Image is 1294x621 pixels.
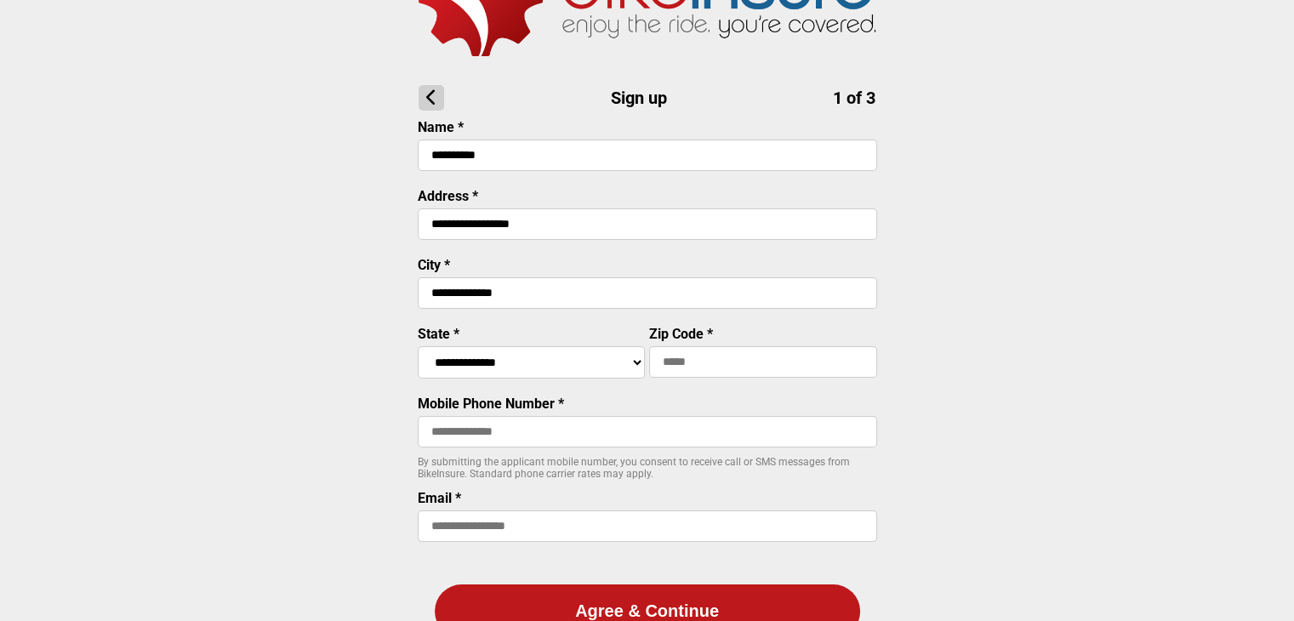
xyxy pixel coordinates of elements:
[833,88,875,108] span: 1 of 3
[418,119,464,135] label: Name *
[418,396,564,412] label: Mobile Phone Number *
[649,326,713,342] label: Zip Code *
[418,188,478,204] label: Address *
[419,85,875,111] h1: Sign up
[418,326,459,342] label: State *
[418,257,450,273] label: City *
[418,490,461,506] label: Email *
[418,456,877,480] p: By submitting the applicant mobile number, you consent to receive call or SMS messages from BikeI...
